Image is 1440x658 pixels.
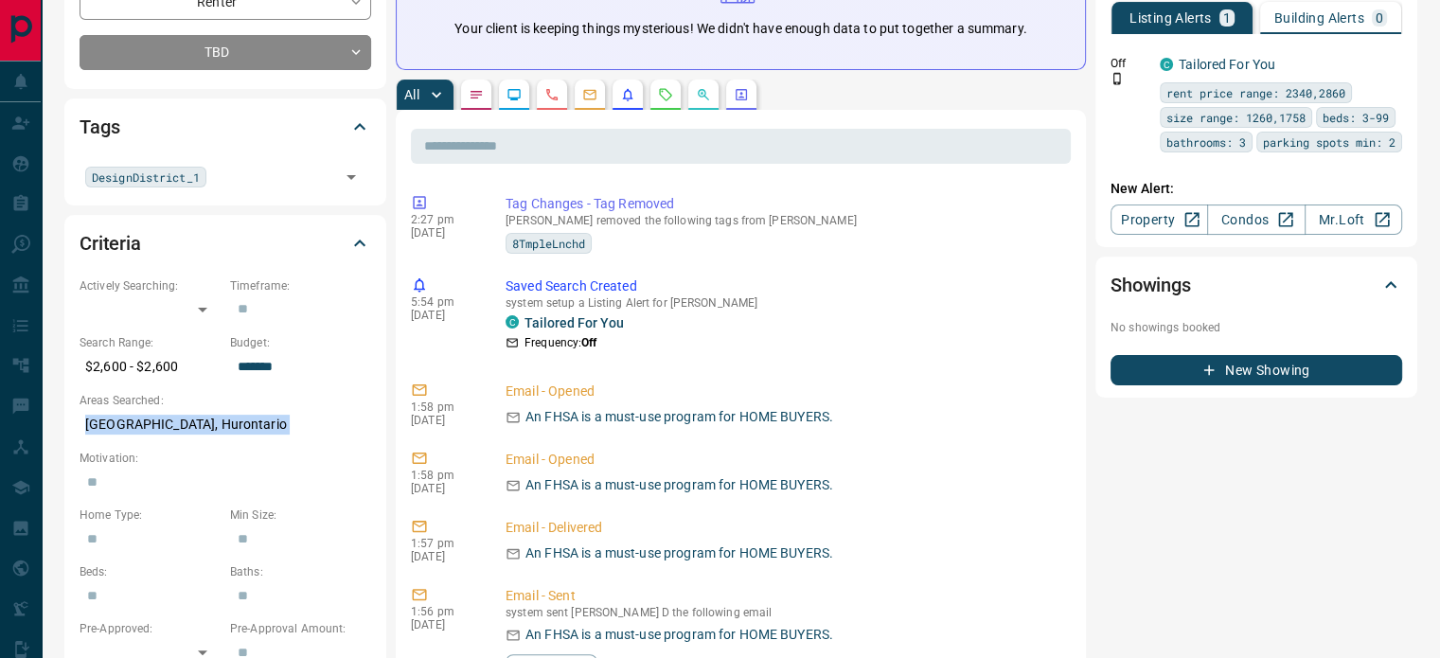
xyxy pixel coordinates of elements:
[506,606,1063,619] p: system sent [PERSON_NAME] D the following email
[80,277,221,294] p: Actively Searching:
[80,104,371,150] div: Tags
[734,87,749,102] svg: Agent Actions
[1129,11,1212,25] p: Listing Alerts
[80,507,221,524] p: Home Type:
[506,586,1063,606] p: Email - Sent
[506,382,1063,401] p: Email - Opened
[411,469,477,482] p: 1:58 pm
[696,87,711,102] svg: Opportunities
[411,482,477,495] p: [DATE]
[506,276,1063,296] p: Saved Search Created
[524,315,624,330] a: Tailored For You
[80,392,371,409] p: Areas Searched:
[411,213,477,226] p: 2:27 pm
[581,336,596,349] strong: Off
[230,334,371,351] p: Budget:
[230,563,371,580] p: Baths:
[1179,57,1275,72] a: Tailored For You
[80,112,119,142] h2: Tags
[620,87,635,102] svg: Listing Alerts
[1305,205,1402,235] a: Mr.Loft
[525,543,833,563] p: An FHSA is a must-use program for HOME BUYERS.
[411,295,477,309] p: 5:54 pm
[1207,205,1305,235] a: Condos
[92,168,200,187] span: DesignDistrict_1
[1111,205,1208,235] a: Property
[1263,133,1396,151] span: parking spots min: 2
[469,87,484,102] svg: Notes
[1160,58,1173,71] div: condos.ca
[80,563,221,580] p: Beds:
[506,194,1063,214] p: Tag Changes - Tag Removed
[230,277,371,294] p: Timeframe:
[1111,55,1148,72] p: Off
[1376,11,1383,25] p: 0
[1166,83,1345,102] span: rent price range: 2340,2860
[411,537,477,550] p: 1:57 pm
[80,620,221,637] p: Pre-Approved:
[454,19,1026,39] p: Your client is keeping things mysterious! We didn't have enough data to put together a summary.
[1111,72,1124,85] svg: Push Notification Only
[411,309,477,322] p: [DATE]
[80,351,221,382] p: $2,600 - $2,600
[80,35,371,70] div: TBD
[1111,319,1402,336] p: No showings booked
[80,450,371,467] p: Motivation:
[230,620,371,637] p: Pre-Approval Amount:
[1223,11,1231,25] p: 1
[1323,108,1389,127] span: beds: 3-99
[411,226,477,240] p: [DATE]
[80,334,221,351] p: Search Range:
[404,88,419,101] p: All
[1274,11,1364,25] p: Building Alerts
[544,87,560,102] svg: Calls
[507,87,522,102] svg: Lead Browsing Activity
[411,400,477,414] p: 1:58 pm
[506,214,1063,227] p: [PERSON_NAME] removed the following tags from [PERSON_NAME]
[525,625,833,645] p: An FHSA is a must-use program for HOME BUYERS.
[80,409,371,440] p: [GEOGRAPHIC_DATA], Hurontario
[80,221,371,266] div: Criteria
[1166,108,1306,127] span: size range: 1260,1758
[525,407,833,427] p: An FHSA is a must-use program for HOME BUYERS.
[506,518,1063,538] p: Email - Delivered
[582,87,597,102] svg: Emails
[512,234,585,253] span: 8TmpleLnchd
[1111,262,1402,308] div: Showings
[1111,270,1191,300] h2: Showings
[411,550,477,563] p: [DATE]
[230,507,371,524] p: Min Size:
[1111,179,1402,199] p: New Alert:
[1166,133,1246,151] span: bathrooms: 3
[411,618,477,631] p: [DATE]
[1111,355,1402,385] button: New Showing
[411,414,477,427] p: [DATE]
[658,87,673,102] svg: Requests
[506,296,1063,310] p: system setup a Listing Alert for [PERSON_NAME]
[506,450,1063,470] p: Email - Opened
[411,605,477,618] p: 1:56 pm
[80,228,141,258] h2: Criteria
[525,475,833,495] p: An FHSA is a must-use program for HOME BUYERS.
[338,164,364,190] button: Open
[506,315,519,329] div: condos.ca
[524,334,596,351] p: Frequency:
